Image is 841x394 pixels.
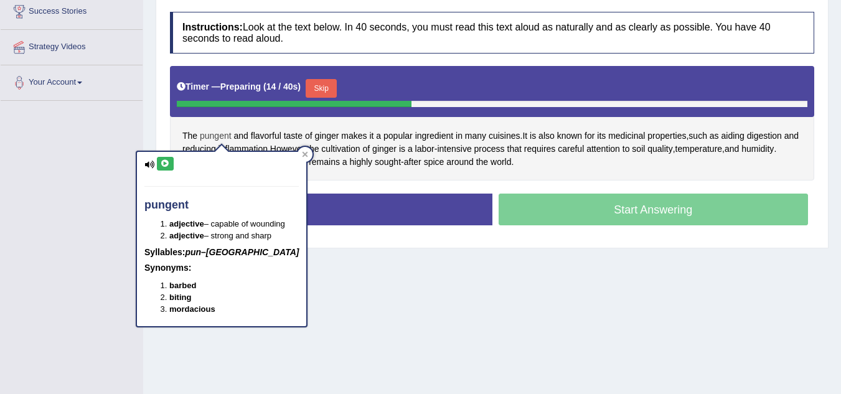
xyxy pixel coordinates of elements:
span: Click to see word definition [363,143,370,156]
b: adjective [169,231,204,240]
a: Strategy Videos [1,30,143,61]
b: adjective [169,219,204,228]
li: – capable of wounding [169,218,299,230]
span: Click to see word definition [305,129,312,143]
span: Click to see word definition [524,143,556,156]
span: Click to see word definition [522,129,527,143]
span: Click to see word definition [710,129,719,143]
h5: Synonyms: [144,263,299,273]
span: Click to see word definition [284,129,303,143]
span: Click to see word definition [721,129,745,143]
span: Click to see word definition [558,143,584,156]
span: Click to see word definition [309,156,340,169]
span: Click to see word definition [399,143,405,156]
span: Click to see word definition [725,143,739,156]
span: Click to see word definition [369,129,374,143]
b: biting [169,293,191,302]
li: – strong and sharp [169,230,299,242]
span: Click to see word definition [741,143,774,156]
span: Click to see word definition [376,129,381,143]
span: Click to see word definition [415,129,454,143]
span: Click to see word definition [608,129,645,143]
span: Click to see word definition [538,129,555,143]
span: Click to see word definition [647,129,686,143]
span: Click to see word definition [234,129,248,143]
span: Click to see word definition [597,129,606,143]
span: Click to see word definition [491,156,511,169]
b: ) [298,82,301,91]
span: Click to see word definition [251,129,281,143]
span: Click to see word definition [375,156,401,169]
span: Click to see word definition [784,129,799,143]
span: Click to see word definition [675,143,722,156]
h4: Look at the text below. In 40 seconds, you must read this text aloud as naturally and as clearly ... [170,12,814,54]
b: mordacious [169,304,215,314]
span: Click to see word definition [585,129,594,143]
span: Click to see word definition [315,129,339,143]
a: Your Account [1,65,143,96]
span: Click to see word definition [647,143,672,156]
span: Click to see word definition [476,156,488,169]
span: Click to see word definition [474,143,505,156]
span: Click to see word definition [321,143,360,156]
span: Click to see word definition [424,156,444,169]
span: Click to see word definition [307,143,319,156]
span: Click to see word definition [489,129,520,143]
span: Click to see word definition [507,143,522,156]
span: Click to see word definition [623,143,630,156]
span: Click to see word definition [437,143,471,156]
span: Click to see word definition [465,129,486,143]
button: Skip [306,79,337,98]
b: barbed [169,281,196,290]
span: Click to see word definition [342,156,347,169]
b: 14 / 40s [266,82,298,91]
span: Click to see word definition [456,129,463,143]
div: . , . , - , , . , - . [170,66,814,181]
b: Preparing [220,82,261,91]
span: Click to see word definition [747,129,782,143]
span: Click to see word definition [557,129,582,143]
b: Instructions: [182,22,243,32]
span: Click to see word definition [632,143,645,156]
span: Click to see word definition [341,129,367,143]
span: Click to see word definition [200,129,232,143]
em: pun–[GEOGRAPHIC_DATA] [185,247,299,257]
span: Click to see word definition [586,143,620,156]
span: Click to see word definition [350,156,373,169]
span: Click to see word definition [383,129,413,143]
span: Click to see word definition [530,129,536,143]
span: Click to see word definition [372,143,397,156]
span: Click to see word definition [446,156,474,169]
h4: pungent [144,199,299,212]
span: Click to see word definition [688,129,707,143]
h5: Timer — [177,82,301,91]
b: ( [263,82,266,91]
h5: Syllables: [144,248,299,257]
span: Click to see word definition [408,143,413,156]
span: Click to see word definition [182,129,197,143]
span: Click to see word definition [415,143,435,156]
span: Click to see word definition [404,156,421,169]
div: Status: [170,194,492,225]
